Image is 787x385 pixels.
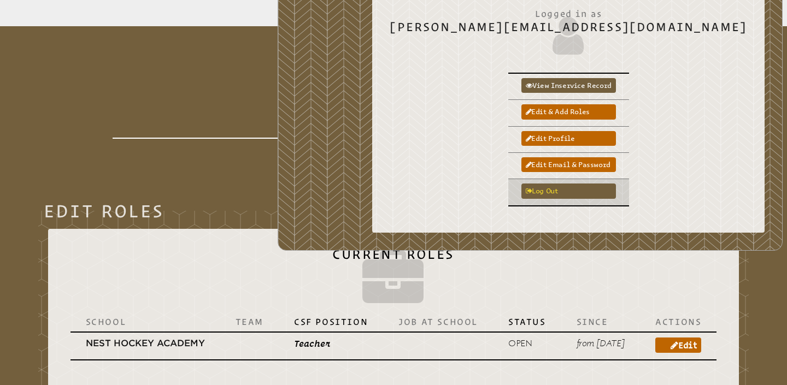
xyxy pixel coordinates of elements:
[521,78,616,93] a: View inservice record
[521,104,616,119] a: Edit & add roles
[521,183,616,198] a: Log out
[398,316,478,327] p: Job at School
[236,316,263,327] p: Team
[86,316,205,327] p: School
[577,337,625,350] p: from [DATE]
[508,316,546,327] p: Status
[390,3,747,20] span: Logged in as
[655,316,701,327] p: Actions
[44,204,164,217] legend: Edit Roles
[521,157,616,172] a: Edit email & password
[294,337,368,350] p: Teacher
[577,316,625,327] p: Since
[86,337,205,350] p: Nest Hockey Academy
[113,31,674,139] h1: Edit & Add Roles
[294,316,368,327] p: CSF Position
[390,3,747,57] h2: [PERSON_NAME][EMAIL_ADDRESS][DOMAIN_NAME]
[508,337,546,350] p: open
[57,240,730,312] h2: Current Roles
[521,131,616,146] a: Edit profile
[655,337,701,353] a: Edit
[214,156,573,178] p: Role added!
